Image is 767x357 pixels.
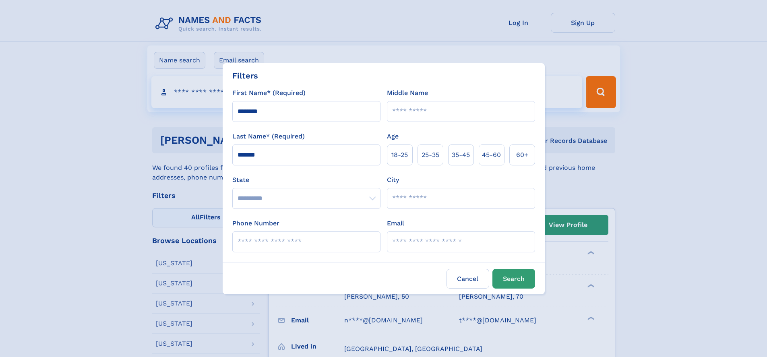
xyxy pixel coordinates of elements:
[387,132,399,141] label: Age
[422,150,439,160] span: 25‑35
[391,150,408,160] span: 18‑25
[387,175,399,185] label: City
[482,150,501,160] span: 45‑60
[387,88,428,98] label: Middle Name
[232,70,258,82] div: Filters
[447,269,489,289] label: Cancel
[232,88,306,98] label: First Name* (Required)
[516,150,528,160] span: 60+
[232,175,380,185] label: State
[232,132,305,141] label: Last Name* (Required)
[492,269,535,289] button: Search
[232,219,279,228] label: Phone Number
[452,150,470,160] span: 35‑45
[387,219,404,228] label: Email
